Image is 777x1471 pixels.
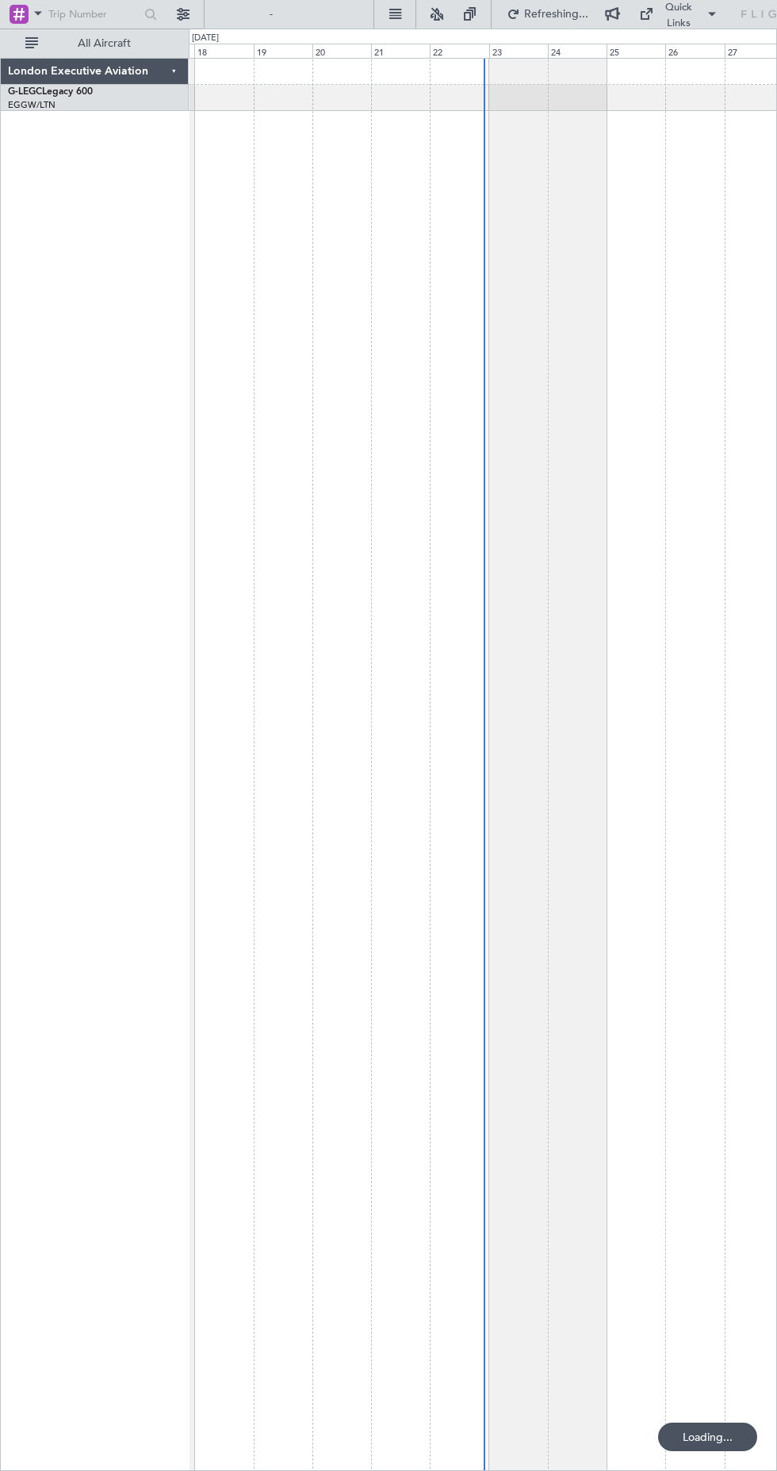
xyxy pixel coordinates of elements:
[254,44,312,58] div: 19
[312,44,371,58] div: 20
[194,44,253,58] div: 18
[41,38,167,49] span: All Aircraft
[371,44,430,58] div: 21
[48,2,140,26] input: Trip Number
[523,9,590,20] span: Refreshing...
[631,2,726,27] button: Quick Links
[192,32,219,45] div: [DATE]
[607,44,665,58] div: 25
[658,1423,757,1451] div: Loading...
[8,87,93,97] a: G-LEGCLegacy 600
[499,2,595,27] button: Refreshing...
[548,44,607,58] div: 24
[489,44,548,58] div: 23
[17,31,172,56] button: All Aircraft
[8,99,55,111] a: EGGW/LTN
[8,87,42,97] span: G-LEGC
[430,44,488,58] div: 22
[665,44,724,58] div: 26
